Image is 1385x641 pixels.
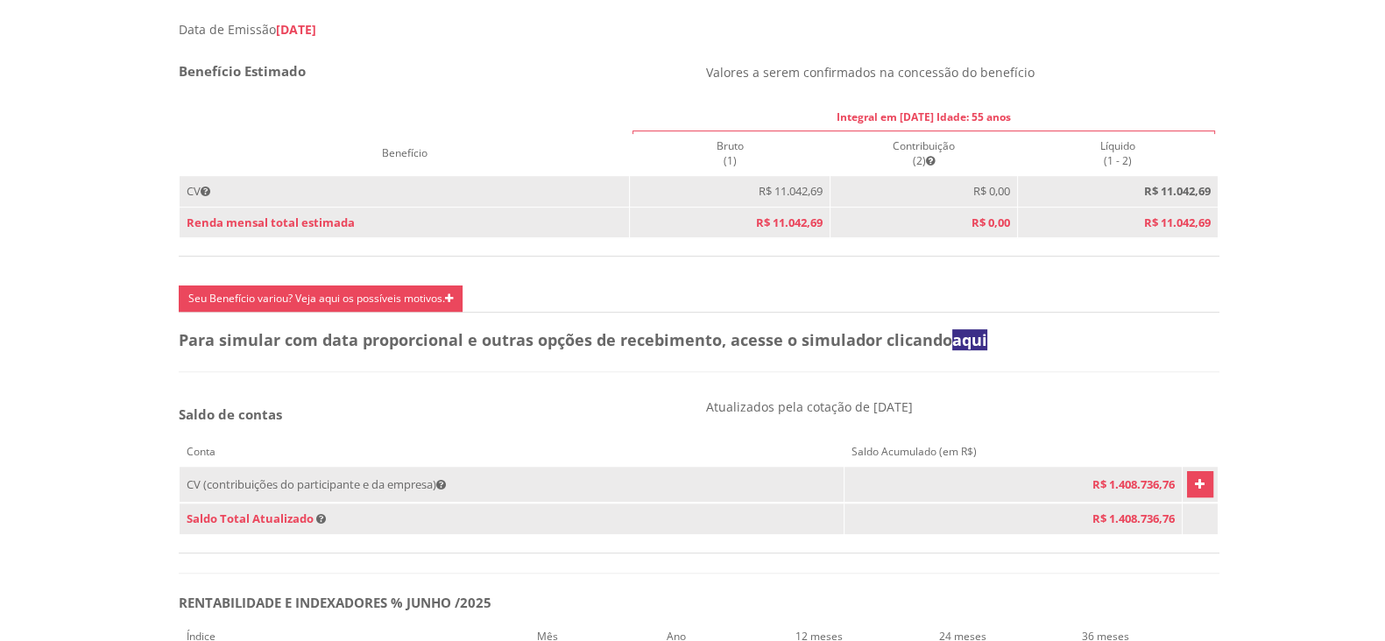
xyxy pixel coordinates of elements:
h4: Para simular com data proporcional e outras opções de recebimento, acesse o simulador clicando [179,332,1219,349]
td: Renda mensal total estimada [180,207,630,238]
th: Líquido (1 - 2) [1017,131,1218,176]
h5: RENTABILIDADE E INDEXADORES % JUNHO /2025 [179,595,1219,610]
span: R$ 11.042,69 [759,183,823,199]
span: CV [187,183,210,199]
span: R$ 1.408.736,76 [1092,476,1175,492]
a: Seu Benefício variou? Veja aqui os possíveis motivos. [179,285,463,312]
span: R$ 1.408.736,76 [1092,511,1175,526]
h5: Saldo de contas [179,407,693,422]
span: R$ 0,00 [972,215,1010,230]
div: Data de Emissão [179,21,1219,38]
th: Saldo Acumulado (em R$) [844,437,1183,467]
b: R$ 11.042,69 [1144,183,1211,199]
span: CV (contribuições do participante e da empresa) [187,476,446,492]
h4: Benefício Estimado [179,64,693,79]
span: R$ 11.042,69 [756,215,823,230]
th: Conta [180,437,844,467]
span: [DATE] [276,21,316,38]
span: Contribuição (2) [893,138,955,168]
p: Valores a serem confirmados na concessão do benefício [706,64,1220,81]
th: Benefício [180,131,630,176]
th: Integral em [DATE] Idade: 55 anos [630,102,1219,131]
th: Bruto (1) [630,131,830,176]
b: R$ 11.042,69 [1144,215,1211,230]
p: Atualizados pela cotação de [DATE] [706,398,1220,415]
a: aqui [952,329,987,350]
span: Saldo Total Atualizado [187,511,314,526]
span: R$ 0,00 [973,183,1010,199]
